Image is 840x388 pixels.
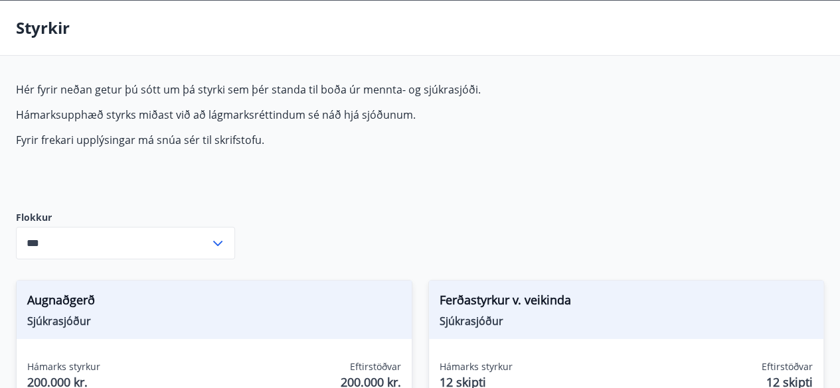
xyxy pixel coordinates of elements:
p: Fyrir frekari upplýsingar má snúa sér til skrifstofu. [16,133,643,147]
span: Augnaðgerð [27,291,401,314]
span: Eftirstöðvar [350,360,401,373]
p: Hér fyrir neðan getur þú sótt um þá styrki sem þér standa til boða úr mennta- og sjúkrasjóði. [16,82,643,97]
label: Flokkur [16,211,235,224]
span: Ferðastyrkur v. veikinda [440,291,813,314]
span: Eftirstöðvar [762,360,813,373]
p: Hámarksupphæð styrks miðast við að lágmarksréttindum sé náð hjá sjóðunum. [16,107,643,122]
p: Styrkir [16,17,70,39]
span: Sjúkrasjóður [27,314,401,328]
span: Hámarks styrkur [27,360,100,373]
span: Hámarks styrkur [440,360,513,373]
span: Sjúkrasjóður [440,314,813,328]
